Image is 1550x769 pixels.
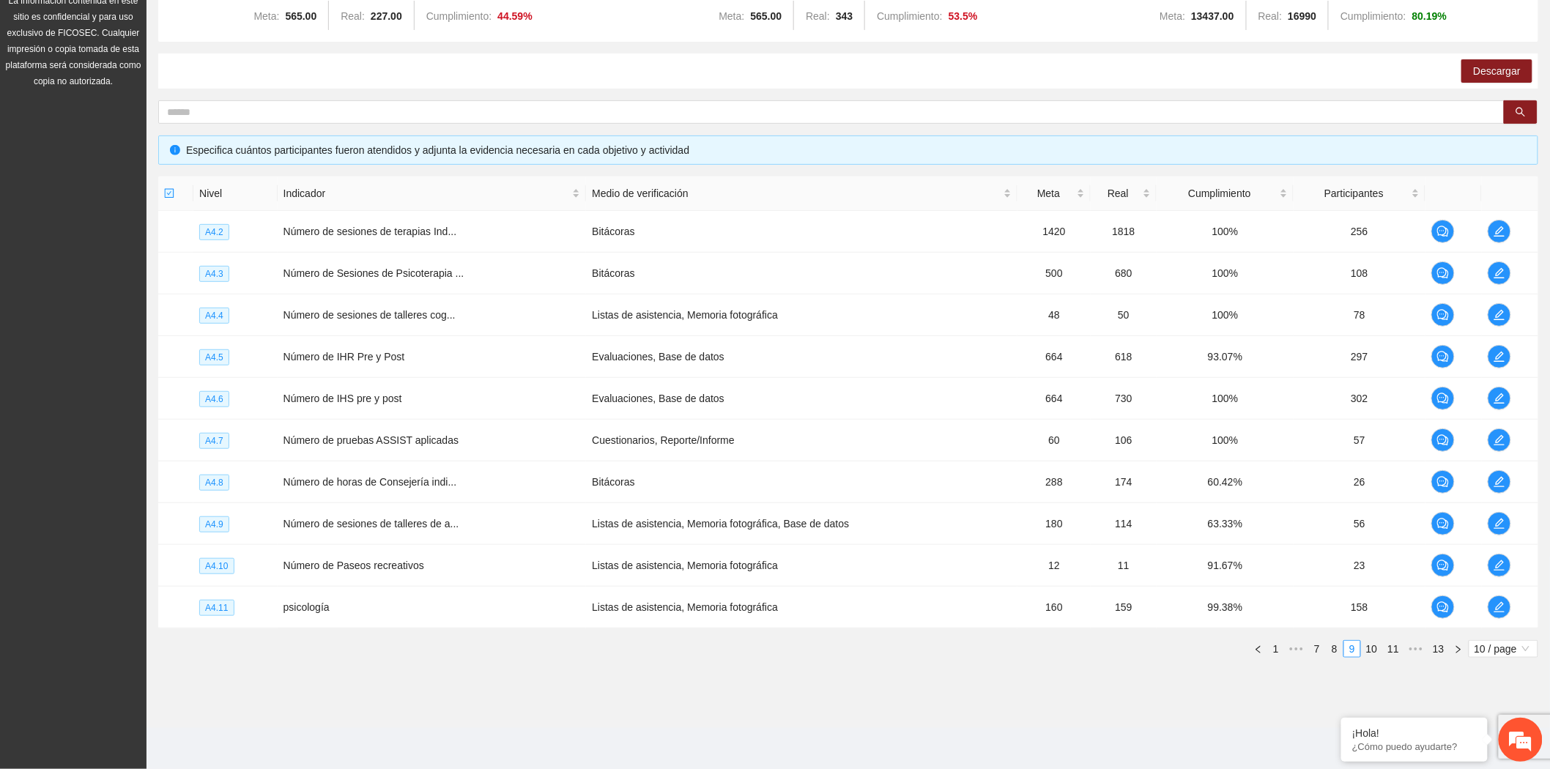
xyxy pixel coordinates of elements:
[1294,545,1425,587] td: 23
[1461,59,1532,83] button: Descargar
[193,177,278,211] th: Nivel
[240,7,275,42] div: Minimizar ventana de chat en vivo
[1017,378,1091,420] td: 664
[1017,587,1091,628] td: 160
[1091,378,1157,420] td: 730
[1017,461,1091,503] td: 288
[1157,211,1294,253] td: 100%
[1162,185,1277,201] span: Cumplimiento
[1157,420,1294,461] td: 100%
[1362,641,1382,657] a: 10
[253,10,279,22] span: Meta:
[1488,595,1511,619] button: edit
[1097,185,1140,201] span: Real
[750,10,782,22] strong: 565.00
[371,10,402,22] strong: 227.00
[1352,741,1477,752] p: ¿Cómo puedo ayudarte?
[1023,185,1074,201] span: Meta
[1091,420,1157,461] td: 106
[586,378,1017,420] td: Evaluaciones, Base de datos
[1431,387,1455,410] button: comment
[1488,393,1510,404] span: edit
[1488,351,1510,363] span: edit
[199,600,234,616] span: A4.11
[592,185,1001,201] span: Medio de verificación
[719,10,744,22] span: Meta:
[1157,587,1294,628] td: 99.38%
[1091,253,1157,294] td: 680
[199,349,229,365] span: A4.5
[1404,640,1428,658] span: •••
[1488,518,1510,530] span: edit
[1091,545,1157,587] td: 11
[1431,428,1455,452] button: comment
[586,545,1017,587] td: Listas de asistencia, Memoria fotográfica
[283,226,457,237] span: Número de sesiones de terapias Ind...
[1341,10,1406,22] span: Cumplimiento:
[1254,645,1263,654] span: left
[1454,645,1463,654] span: right
[1488,387,1511,410] button: edit
[1488,220,1511,243] button: edit
[1488,261,1511,285] button: edit
[1431,470,1455,494] button: comment
[497,10,533,22] strong: 44.59 %
[1017,336,1091,378] td: 664
[949,10,978,22] strong: 53.5 %
[1157,336,1294,378] td: 93.07%
[1428,640,1450,658] li: 13
[586,253,1017,294] td: Bitácoras
[76,75,246,94] div: Chatee con nosotros ahora
[1488,309,1510,321] span: edit
[1017,211,1091,253] td: 1420
[1091,587,1157,628] td: 159
[1017,420,1091,461] td: 60
[1294,294,1425,336] td: 78
[1294,177,1425,211] th: Participantes
[586,587,1017,628] td: Listas de asistencia, Memoria fotográfica
[586,211,1017,253] td: Bitácoras
[1431,220,1455,243] button: comment
[1288,10,1316,22] strong: 16990
[1431,595,1455,619] button: comment
[586,420,1017,461] td: Cuestionarios, Reporte/Informe
[1091,503,1157,545] td: 114
[586,177,1017,211] th: Medio de verificación
[1488,303,1511,327] button: edit
[1431,345,1455,368] button: comment
[1250,640,1267,658] li: Previous Page
[1431,261,1455,285] button: comment
[1294,587,1425,628] td: 158
[1191,10,1234,22] strong: 13437.00
[1327,641,1343,657] a: 8
[1469,640,1538,658] div: Page Size
[199,558,234,574] span: A4.10
[1294,461,1425,503] td: 26
[1091,336,1157,378] td: 618
[1017,294,1091,336] td: 48
[7,400,279,451] textarea: Escriba su mensaje y pulse “Intro”
[1504,100,1538,124] button: search
[1431,303,1455,327] button: comment
[1157,253,1294,294] td: 100%
[199,266,229,282] span: A4.3
[85,196,202,343] span: Estamos en línea.
[199,224,229,240] span: A4.2
[1017,253,1091,294] td: 500
[170,145,180,155] span: info-circle
[278,545,587,587] td: Número de Paseos recreativos
[1309,641,1325,657] a: 7
[1294,253,1425,294] td: 108
[1157,461,1294,503] td: 60.42%
[1361,640,1383,658] li: 10
[1267,640,1285,658] li: 1
[1258,10,1283,22] span: Real:
[199,433,229,449] span: A4.7
[1268,641,1284,657] a: 1
[426,10,492,22] span: Cumplimiento:
[877,10,942,22] span: Cumplimiento:
[1294,211,1425,253] td: 256
[186,142,1527,158] div: Especifica cuántos participantes fueron atendidos y adjunta la evidencia necesaria en cada objeti...
[1091,294,1157,336] td: 50
[1294,420,1425,461] td: 57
